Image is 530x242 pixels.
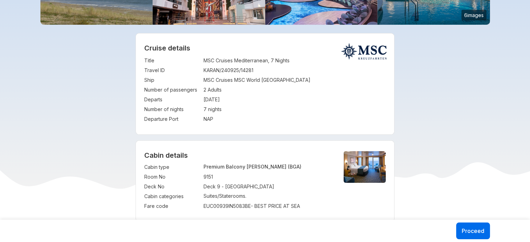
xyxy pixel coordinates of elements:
td: : [200,192,203,201]
td: Room No [144,172,200,182]
td: Deck 9 - [GEOGRAPHIC_DATA] [203,182,332,192]
td: : [200,65,203,75]
td: : [200,182,203,192]
td: MSC Cruises MSC World [GEOGRAPHIC_DATA] [203,75,386,85]
td: : [200,114,203,124]
td: : [200,172,203,182]
td: : [200,104,203,114]
td: Cabin categories [144,192,200,201]
span: (BGA) [288,164,301,170]
td: : [200,162,203,172]
td: Departure Port [144,114,200,124]
td: NAP [203,114,386,124]
td: Deck No [144,182,200,192]
td: Departs [144,95,200,104]
p: Suites/Staterooms. [203,193,332,199]
td: Ship [144,75,200,85]
td: : [200,56,203,65]
h2: Cruise details [144,44,386,52]
td: Travel ID [144,65,200,75]
td: Number of passengers [144,85,200,95]
td: 7 nights [203,104,386,114]
td: : [200,95,203,104]
td: Cabin type [144,162,200,172]
p: Premium Balcony [PERSON_NAME] [203,164,332,170]
td: MSC Cruises Mediterranean, 7 Nights [203,56,386,65]
td: Number of nights [144,104,200,114]
button: Proceed [456,223,490,239]
td: : [200,85,203,95]
h4: Cabin details [144,151,386,159]
td: Title [144,56,200,65]
td: KARAN/240925/14281 [203,65,386,75]
td: : [200,75,203,85]
td: [DATE] [203,95,386,104]
td: : [200,201,203,211]
td: 9151 [203,172,332,182]
small: 6 images [461,10,486,20]
td: 2 Adults [203,85,386,95]
div: EUC00939IN5083BE - BEST PRICE AT SEA [203,203,332,210]
td: Fare code [144,201,200,211]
